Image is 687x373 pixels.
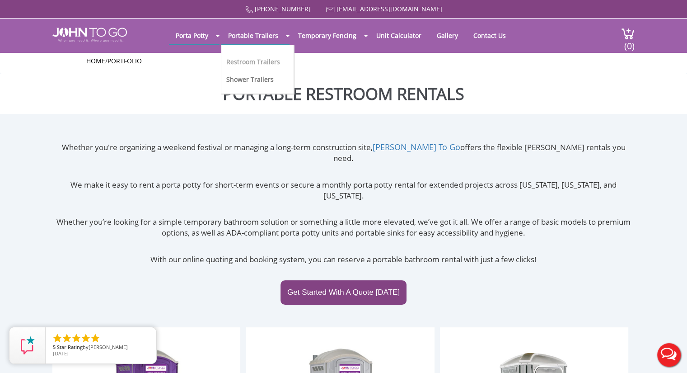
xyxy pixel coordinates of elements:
a: [PHONE_NUMBER] [255,5,311,13]
p: Whether you're organizing a weekend festival or managing a long-term construction site, offers th... [52,142,635,164]
a: [PERSON_NAME] To Go [373,142,460,152]
a: Home [86,57,105,65]
a: Portfolio [107,57,142,65]
a: Gallery [430,27,465,44]
img: Call [245,6,253,14]
a: Unit Calculator [369,27,428,44]
a: Get Started With A Quote [DATE] [280,280,407,305]
p: We make it easy to rent a porta potty for short-term events or secure a monthly porta potty renta... [52,179,635,202]
li:  [80,333,91,344]
p: Whether you’re looking for a simple temporary bathroom solution or something a little more elevat... [52,217,635,239]
a: Porta Potty [169,27,215,44]
a: [EMAIL_ADDRESS][DOMAIN_NAME] [336,5,442,13]
span: by [53,345,149,351]
li:  [71,333,82,344]
ul: / [86,57,601,66]
span: [PERSON_NAME] [89,344,128,350]
span: Star Rating [57,344,83,350]
img: cart a [621,28,635,40]
p: With our online quoting and booking system, you can reserve a portable bathroom rental with just ... [52,254,635,265]
img: Mail [326,7,335,13]
li:  [52,333,63,344]
button: Live Chat [651,337,687,373]
li:  [90,333,101,344]
span: (0) [624,33,635,52]
li:  [61,333,72,344]
a: Portable Trailers [221,27,285,44]
a: Temporary Fencing [291,27,363,44]
a: Contact Us [467,27,513,44]
img: JOHN to go [52,28,127,42]
img: Review Rating [19,336,37,354]
span: 5 [53,344,56,350]
span: [DATE] [53,350,69,357]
